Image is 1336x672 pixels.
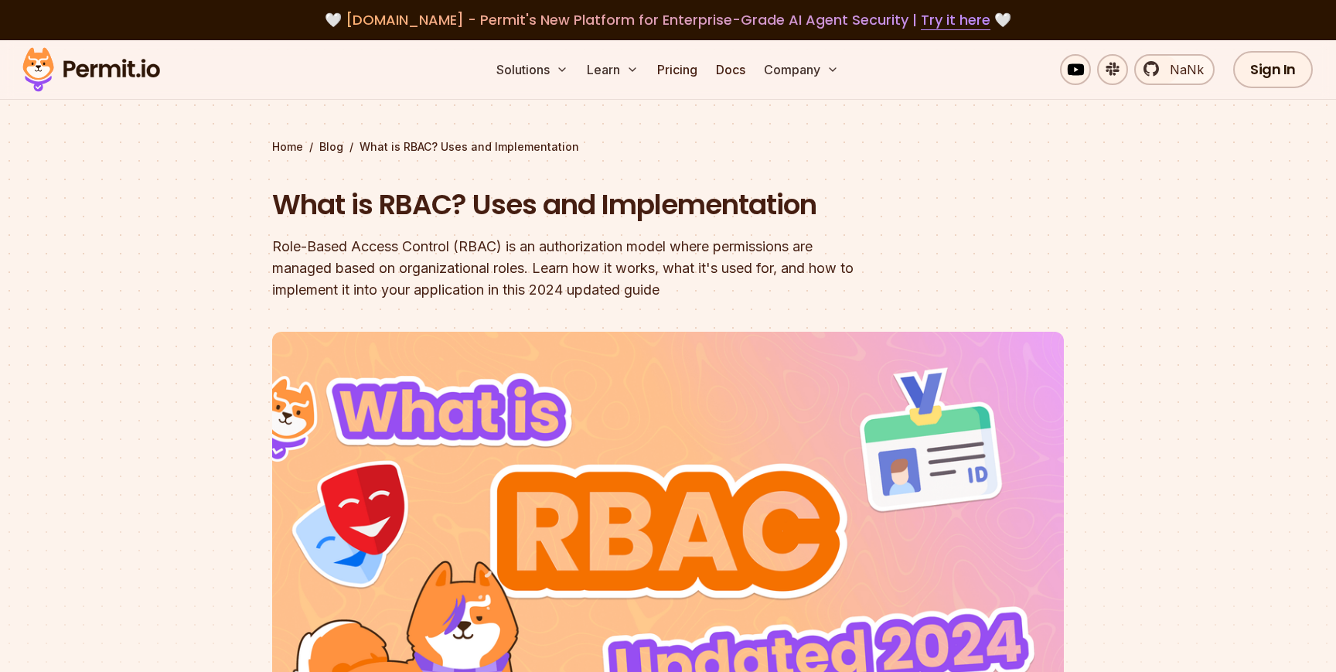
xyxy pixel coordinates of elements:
h1: What is RBAC? Uses and Implementation [272,186,866,224]
button: Company [758,54,845,85]
img: Permit logo [15,43,167,96]
a: NaNk [1134,54,1215,85]
div: / / [272,139,1064,155]
a: Docs [710,54,751,85]
a: Blog [319,139,343,155]
button: Solutions [490,54,574,85]
a: Sign In [1233,51,1313,88]
div: Role-Based Access Control (RBAC) is an authorization model where permissions are managed based on... [272,236,866,301]
div: 🤍 🤍 [37,9,1299,31]
a: Pricing [651,54,704,85]
a: Try it here [921,10,990,30]
span: [DOMAIN_NAME] - Permit's New Platform for Enterprise-Grade AI Agent Security | [346,10,990,29]
span: NaNk [1160,60,1204,79]
button: Learn [581,54,645,85]
a: Home [272,139,303,155]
